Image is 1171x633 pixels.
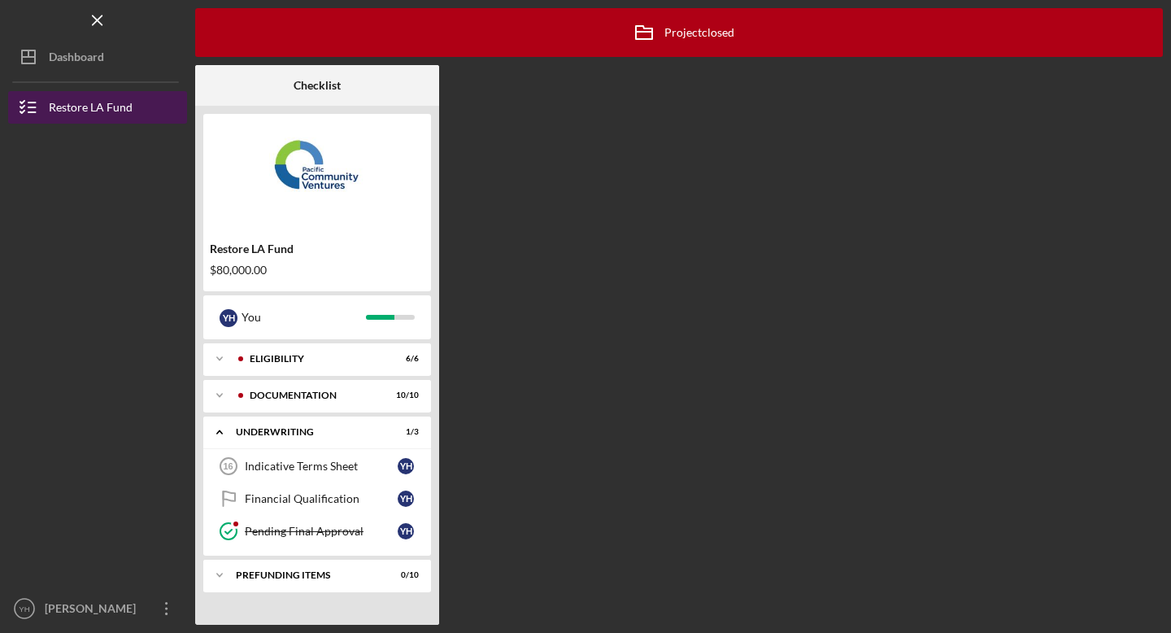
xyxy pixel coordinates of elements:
[398,491,414,507] div: Y H
[49,41,104,77] div: Dashboard
[250,354,378,364] div: Eligibility
[245,460,398,473] div: Indicative Terms Sheet
[242,303,366,331] div: You
[8,91,187,124] button: Restore LA Fund
[390,354,419,364] div: 6 / 6
[41,592,146,629] div: [PERSON_NAME]
[250,391,378,400] div: Documentation
[49,91,133,128] div: Restore LA Fund
[203,122,431,220] img: Product logo
[211,450,423,482] a: 16Indicative Terms SheetYH
[8,41,187,73] button: Dashboard
[19,605,29,613] text: YH
[210,242,424,255] div: Restore LA Fund
[210,264,424,277] div: $80,000.00
[624,12,734,53] div: Project closed
[220,309,237,327] div: Y H
[211,482,423,515] a: Financial QualificationYH
[8,592,187,625] button: YH[PERSON_NAME]
[223,461,233,471] tspan: 16
[236,427,378,437] div: Underwriting
[245,525,398,538] div: Pending Final Approval
[390,570,419,580] div: 0 / 10
[211,515,423,548] a: Pending Final ApprovalYH
[398,458,414,474] div: Y H
[390,391,419,400] div: 10 / 10
[245,492,398,505] div: Financial Qualification
[390,427,419,437] div: 1 / 3
[294,79,341,92] b: Checklist
[398,523,414,539] div: Y H
[236,570,378,580] div: Prefunding Items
